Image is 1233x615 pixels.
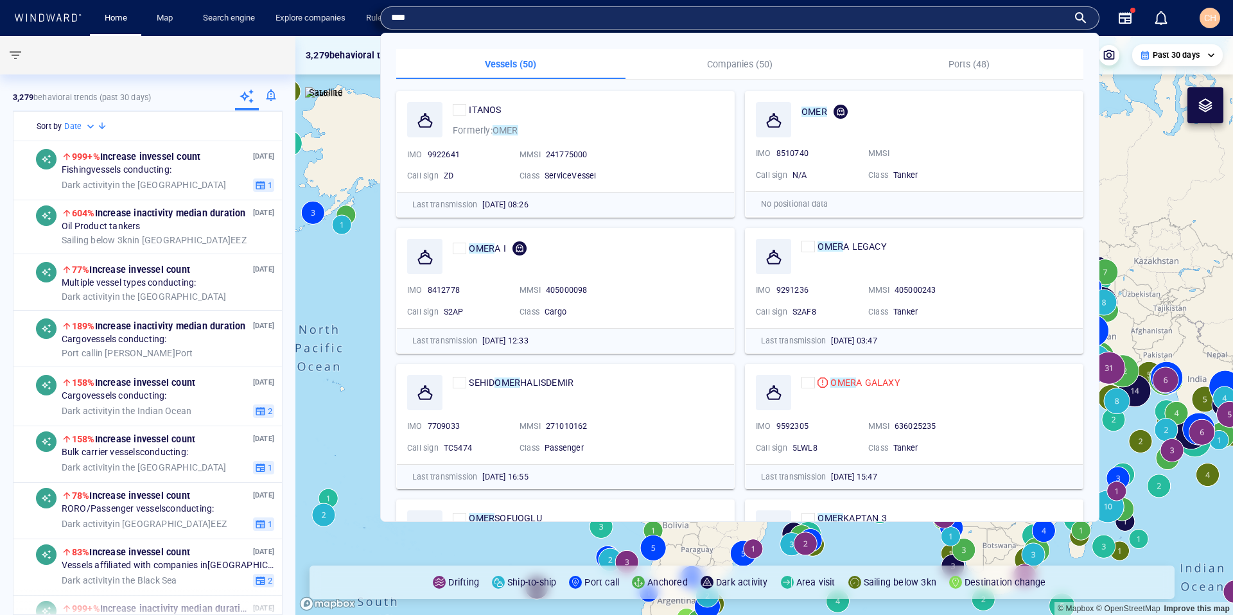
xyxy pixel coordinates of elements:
[444,307,464,316] span: S2AP
[818,241,843,252] mark: OMER
[545,442,622,454] div: Passenger
[792,169,858,181] div: N/A
[756,148,771,159] p: IMO
[266,179,272,191] span: 1
[146,7,188,30] button: Map
[1096,604,1160,613] a: OpenStreetMap
[72,490,90,501] span: 78%
[494,377,520,388] mark: OMER
[761,335,826,347] p: Last transmission
[818,377,828,388] div: High risk
[306,48,441,63] p: 3,279 behavioral trends insights
[72,208,246,218] span: Increase in activity median duration
[482,200,528,209] span: [DATE] 08:26
[62,277,197,289] span: Multiple vessel types conducting:
[62,575,177,586] span: in the Black Sea
[253,460,274,474] button: 1
[404,56,618,72] p: Vessels (50)
[469,105,501,115] span: ITANOS
[407,284,423,296] p: IMO
[469,241,505,256] span: OMERA I
[266,405,272,417] span: 2
[469,377,494,388] span: SEHID
[520,420,541,432] p: MMSI
[305,87,343,100] img: satellite
[830,375,900,390] span: OMERA GALAXY
[1140,49,1215,61] div: Past 30 days
[62,560,274,571] span: Vessels affiliated with companies in [GEOGRAPHIC_DATA] conducting:
[864,575,936,590] p: Sailing below 3kn
[843,241,887,252] span: A LEGACY
[818,510,886,526] span: OMER KAPTAN 3
[270,7,351,30] button: Explore companies
[520,377,573,388] span: HALISDEMIR
[428,150,460,159] span: 9922641
[62,447,188,458] span: Bulk carrier vessels conducting:
[64,120,97,133] div: Date
[253,573,274,587] button: 2
[756,306,787,318] p: Call sign
[801,510,887,526] a: OMERKAPTAN 3
[72,434,95,444] span: 158%
[633,56,847,72] p: Companies (50)
[72,547,190,557] span: Increase in vessel count
[776,285,809,295] span: 9291236
[453,102,502,117] a: ITANOS
[494,243,506,254] span: A I
[407,442,439,454] p: Call sign
[62,291,113,301] span: Dark activity
[520,306,539,318] p: Class
[62,291,226,302] span: in the [GEOGRAPHIC_DATA]
[868,306,888,318] p: Class
[716,575,768,590] p: Dark activity
[407,149,423,160] p: IMO
[647,575,688,590] p: Anchored
[469,375,573,390] span: SEHID OMERHALISDEMIR
[469,102,501,117] span: ITANOS
[72,490,190,501] span: Increase in vessel count
[493,125,518,135] mark: OMER
[520,170,539,182] p: Class
[72,434,195,444] span: Increase in vessel count
[72,152,100,162] span: 999+%
[62,234,132,245] span: Sailing below 3kn
[893,169,970,181] div: Tanker
[1153,49,1200,61] p: Past 30 days
[453,510,542,526] a: OMERSOFUOGLU
[893,442,970,454] div: Tanker
[469,513,494,523] mark: OMER
[72,377,195,388] span: Increase in vessel count
[62,462,113,472] span: Dark activity
[62,405,191,417] span: in the Indian Ocean
[868,420,889,432] p: MMSI
[792,443,818,453] span: 5LWL8
[1204,13,1216,23] span: CH
[253,376,274,388] p: [DATE]
[546,285,588,295] span: 405000098
[965,575,1046,590] p: Destination change
[62,503,214,515] span: RORO/Passenger vessels conducting:
[407,420,423,432] p: IMO
[444,171,453,180] span: ZD
[152,7,182,30] a: Map
[361,7,414,30] button: Rule engine
[895,285,936,295] span: 405000243
[253,263,274,275] p: [DATE]
[520,442,539,454] p: Class
[62,518,227,530] span: in [GEOGRAPHIC_DATA] EEZ
[72,208,95,218] span: 604%
[62,390,167,402] span: Cargo vessels conducting:
[801,104,827,119] span: OMER
[62,347,193,359] span: in [PERSON_NAME] Port
[198,7,260,30] a: Search engine
[309,85,343,100] p: Satellite
[830,102,848,121] div: Reported as dead vessel
[72,547,90,557] span: 83%
[95,7,136,30] button: Home
[448,575,479,590] p: Drifting
[72,264,190,275] span: Increase in vessel count
[253,150,274,162] p: [DATE]
[253,546,274,558] p: [DATE]
[295,36,1233,615] canvas: Map
[62,518,113,528] span: Dark activity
